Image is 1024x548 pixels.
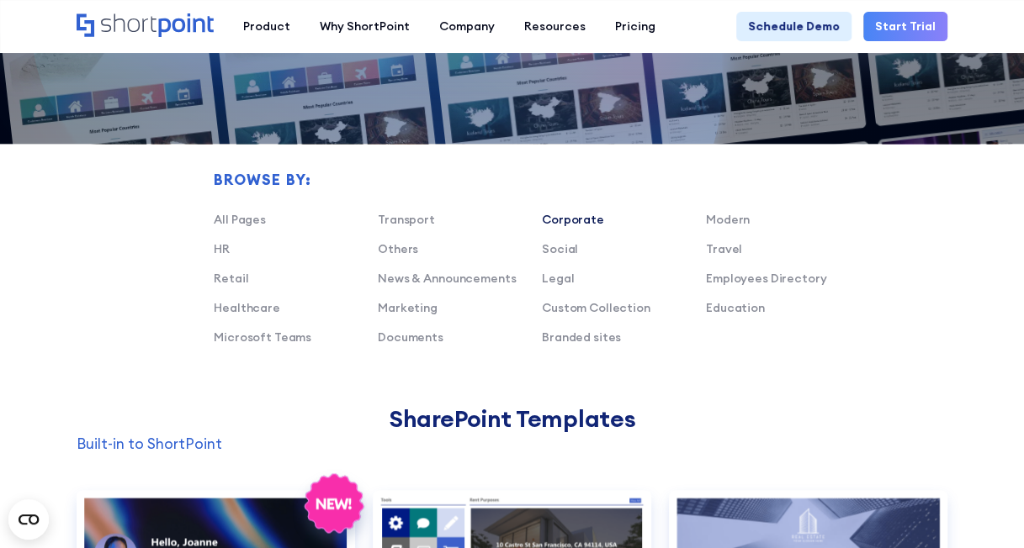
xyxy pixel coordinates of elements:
a: Legal [542,271,574,286]
a: News & Announcements [378,271,516,286]
iframe: Chat Widget [940,467,1024,548]
button: Open CMP widget [8,499,49,540]
a: Pricing [601,12,671,41]
a: Marketing [378,300,438,315]
a: Modern [706,212,750,227]
a: All Pages [214,212,266,227]
a: Resources [510,12,601,41]
a: Transport [378,212,435,227]
h2: SharePoint Templates [77,405,947,432]
a: Retail [214,271,248,286]
a: Travel [706,241,742,256]
a: Healthcare [214,300,280,315]
a: Product [229,12,305,41]
div: Resources [524,18,586,35]
div: Why ShortPoint [320,18,410,35]
div: Company [439,18,495,35]
a: Branded sites [542,329,621,345]
a: Start Trial [863,12,947,41]
a: Company [425,12,510,41]
a: Home [77,13,214,39]
a: Schedule Demo [736,12,852,41]
a: HR [214,241,230,256]
a: Corporate [542,212,604,227]
div: Product [243,18,290,35]
a: Others [378,241,418,256]
a: Education [706,300,765,315]
a: Microsoft Teams [214,329,311,345]
a: Social [542,241,578,256]
div: Pricing [615,18,655,35]
a: Documents [378,329,443,345]
h2: Browse by: [214,171,870,187]
a: Why ShortPoint [305,12,425,41]
p: Built-in to ShortPoint [77,433,947,455]
a: Custom Collection [542,300,650,315]
a: Employees Directory [706,271,826,286]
